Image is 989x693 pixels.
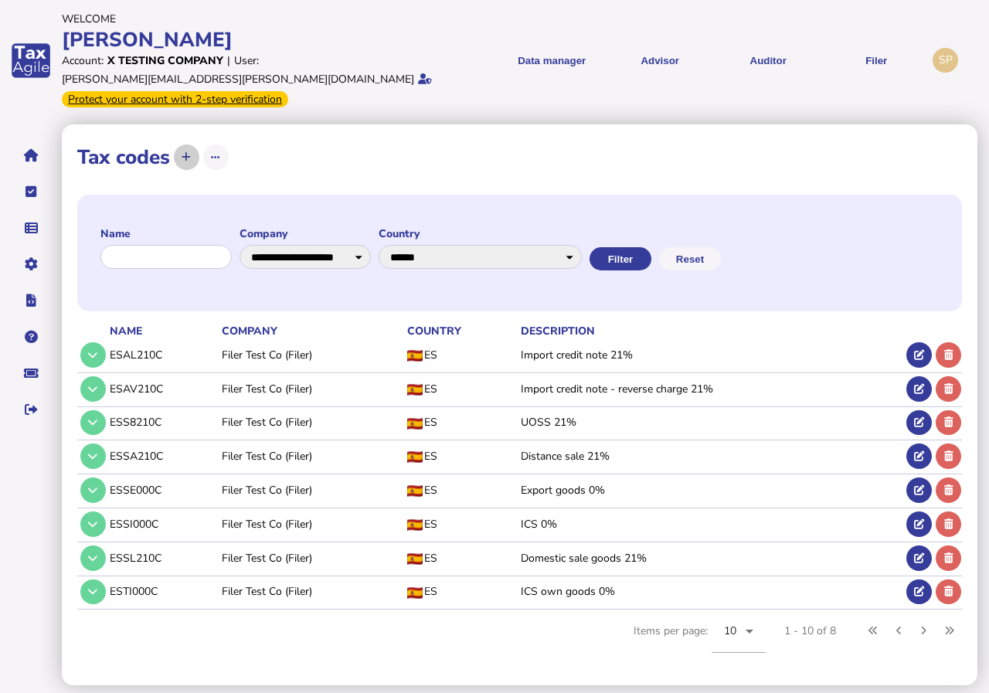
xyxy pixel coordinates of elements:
[77,144,170,171] h1: Tax codes
[219,576,404,607] td: Filer Test Co (Filer)
[15,212,47,244] button: Data manager
[407,587,423,599] img: ES flag
[80,342,106,368] button: Tax code details
[407,382,517,396] div: ES
[936,410,961,436] button: Delete tax code
[219,508,404,539] td: Filer Test Co (Filer)
[936,342,961,368] button: Delete tax code
[503,42,600,80] button: Shows a dropdown of Data manager options
[407,584,517,599] div: ES
[100,226,232,241] label: Name
[407,551,517,566] div: ES
[712,610,766,670] mat-form-field: Change page size
[107,508,219,539] td: ESSI000C
[15,139,47,172] button: Home
[62,53,104,68] div: Account:
[107,323,219,339] th: Name
[906,579,932,605] button: Edit tax code
[107,339,219,371] td: ESAL210C
[15,357,47,389] button: Raise a support ticket
[219,323,404,339] th: Company
[107,406,219,438] td: ESS8210C
[240,226,371,241] label: Company
[219,406,404,438] td: Filer Test Co (Filer)
[174,144,199,170] button: Add tax code
[80,545,106,571] button: Tax code details
[407,449,517,464] div: ES
[407,350,423,362] img: ES flag
[936,545,961,571] button: Delete tax code
[936,477,961,503] button: Delete tax code
[518,323,903,339] th: Description
[407,384,423,396] img: ES flag
[933,48,958,73] div: Profile settings
[15,248,47,280] button: Manage settings
[906,376,932,402] button: Edit tax code
[407,348,517,362] div: ES
[784,623,836,638] div: 1 - 10 of 8
[62,12,464,26] div: Welcome
[80,443,106,469] button: Tax code details
[407,485,423,497] img: ES flag
[227,53,230,68] div: |
[107,576,219,607] td: ESTI000C
[518,406,903,438] td: UOSS 21%
[518,542,903,573] td: Domestic sale goods 21%
[518,372,903,404] td: Import credit note - reverse charge 21%
[518,440,903,472] td: Distance sale 21%
[107,474,219,506] td: ESSE000C
[219,339,404,371] td: Filer Test Co (Filer)
[15,284,47,317] button: Developer hub links
[518,508,903,539] td: ICS 0%
[379,226,582,241] label: Country
[25,228,38,229] i: Data manager
[107,372,219,404] td: ESAV210C
[407,451,423,463] img: ES flag
[518,576,903,607] td: ICS own goods 0%
[62,26,464,53] div: [PERSON_NAME]
[219,440,404,472] td: Filer Test Co (Filer)
[407,519,423,531] img: ES flag
[724,623,737,638] span: 10
[906,545,932,571] button: Edit tax code
[906,443,932,469] button: Edit tax code
[407,517,517,532] div: ES
[80,410,106,436] button: Tax code details
[203,144,229,170] button: More options...
[80,511,106,537] button: Tax code details
[911,618,936,644] button: Next page
[234,53,259,68] div: User:
[936,579,961,605] button: Delete tax code
[936,443,961,469] button: Delete tax code
[15,321,47,353] button: Help pages
[936,511,961,537] button: Delete tax code
[518,339,903,371] td: Import credit note 21%
[407,324,517,338] div: Country
[828,42,925,80] button: Filer
[219,474,404,506] td: Filer Test Co (Filer)
[906,410,932,436] button: Edit tax code
[15,393,47,426] button: Sign out
[936,618,962,644] button: Last page
[219,372,404,404] td: Filer Test Co (Filer)
[611,42,709,80] button: Shows a dropdown of VAT Advisor options
[886,618,912,644] button: Previous page
[936,376,961,402] button: Delete tax code
[407,415,517,430] div: ES
[861,618,886,644] button: First page
[906,342,932,368] button: Edit tax code
[906,511,932,537] button: Edit tax code
[906,477,932,503] button: Edit tax code
[407,483,517,498] div: ES
[634,610,766,670] div: Items per page:
[107,542,219,573] td: ESSL210C
[418,73,432,84] i: Email verified
[15,175,47,208] button: Tasks
[62,72,414,87] div: [PERSON_NAME][EMAIL_ADDRESS][PERSON_NAME][DOMAIN_NAME]
[719,42,817,80] button: Auditor
[407,418,423,430] img: ES flag
[590,247,651,270] button: Filter
[80,376,106,402] button: Tax code details
[518,474,903,506] td: Export goods 0%
[407,553,423,565] img: ES flag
